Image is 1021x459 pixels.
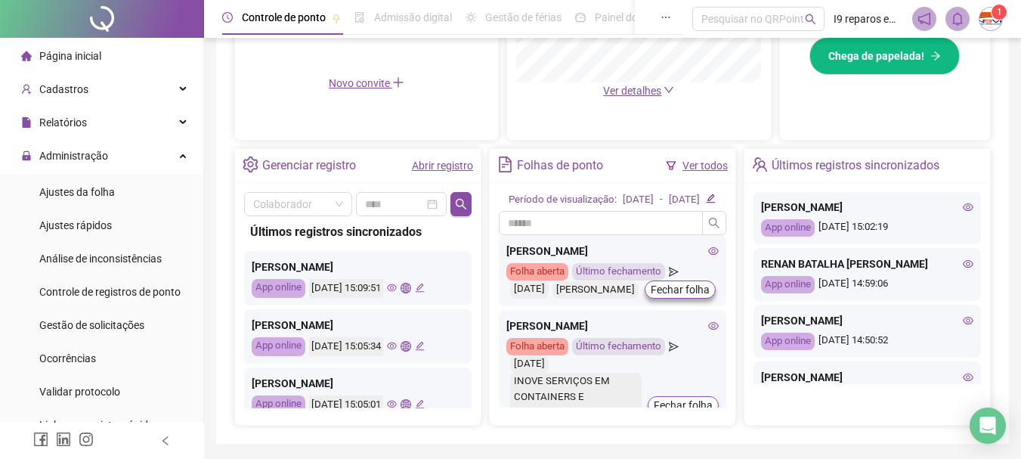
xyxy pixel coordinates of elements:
span: eye [963,372,973,383]
span: eye [387,283,397,293]
span: eye [963,202,973,212]
div: Open Intercom Messenger [970,408,1006,444]
span: search [455,198,467,210]
span: Novo convite [329,77,404,89]
span: global [401,399,410,409]
span: setting [243,157,258,172]
span: Painel do DP [595,11,654,23]
span: Ajustes rápidos [39,219,112,231]
span: notification [917,12,931,26]
span: ellipsis [661,12,671,23]
span: home [21,51,32,61]
span: plus [392,76,404,88]
div: App online [252,395,305,414]
div: [PERSON_NAME] [552,281,639,299]
div: Último fechamento [572,263,665,281]
span: eye [708,321,719,331]
div: INOVE SERVIÇOS EM CONTAINERS E ESTRUTURAS METALICAS LTDA [510,373,642,438]
span: edit [415,283,425,293]
span: eye [387,399,397,409]
div: App online [761,219,815,237]
span: Relatórios [39,116,87,129]
span: send [669,263,679,281]
span: I9 reparos em Containers [834,11,903,27]
span: Chega de papelada! [828,48,924,64]
button: Chega de papelada! [809,37,960,75]
sup: Atualize o seu contato no menu Meus Dados [992,5,1007,20]
span: team [752,157,768,172]
span: left [160,436,171,446]
span: instagram [79,432,94,447]
span: eye [963,259,973,269]
div: [PERSON_NAME] [252,317,464,333]
span: user-add [21,84,32,95]
div: [PERSON_NAME] [252,375,464,392]
span: global [401,341,410,351]
button: Fechar folha [648,396,719,414]
span: lock [21,150,32,161]
div: [DATE] [510,281,549,299]
span: global [401,283,410,293]
span: facebook [33,432,48,447]
span: dashboard [575,12,586,23]
div: Gerenciar registro [262,153,356,178]
span: Ver detalhes [603,85,661,97]
div: Últimos registros sincronizados [250,222,466,241]
div: [PERSON_NAME] [761,369,973,386]
a: Abrir registro [412,160,473,172]
div: - [660,192,663,208]
span: search [805,14,816,25]
span: eye [387,341,397,351]
span: clock-circle [222,12,233,23]
div: [PERSON_NAME] [761,199,973,216]
div: Folha aberta [506,263,568,281]
div: App online [761,333,815,350]
span: send [669,338,679,355]
a: Ver todos [682,160,728,172]
span: linkedin [56,432,71,447]
span: Gestão de solicitações [39,319,144,331]
span: file [21,117,32,128]
span: sun [466,12,476,23]
span: Link para registro rápido [39,419,154,431]
div: RENAN BATALHA [PERSON_NAME] [761,256,973,272]
span: Cadastros [39,83,88,95]
div: [PERSON_NAME] [761,312,973,329]
span: bell [951,12,964,26]
span: edit [415,399,425,409]
span: down [664,85,674,95]
span: Fechar folha [651,281,710,298]
span: Administração [39,150,108,162]
span: file-text [497,157,513,172]
span: eye [708,246,719,256]
span: Gestão de férias [485,11,562,23]
div: Folhas de ponto [517,153,603,178]
span: edit [706,194,716,203]
div: Último fechamento [572,338,665,355]
span: Ocorrências [39,352,96,364]
div: [DATE] 15:09:51 [309,279,383,298]
button: Fechar folha [645,281,716,299]
div: App online [761,276,815,293]
div: [DATE] 15:05:01 [309,395,383,414]
span: Validar protocolo [39,386,120,398]
div: [DATE] [669,192,700,208]
div: [DATE] [623,192,654,208]
span: filter [666,160,676,171]
div: [DATE] 15:02:19 [761,219,973,237]
div: [DATE] [510,355,549,373]
span: Admissão digital [374,11,452,23]
img: 90218 [979,8,1002,30]
span: Ajustes da folha [39,186,115,198]
span: arrow-right [930,51,941,61]
div: Últimos registros sincronizados [772,153,939,178]
div: [DATE] 14:50:52 [761,333,973,350]
span: Análise de inconsistências [39,253,162,265]
span: pushpin [332,14,341,23]
a: Ver detalhes down [603,85,674,97]
div: App online [252,279,305,298]
span: search [708,217,720,229]
div: Folha aberta [506,338,568,355]
span: edit [415,341,425,351]
span: 1 [997,7,1002,17]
